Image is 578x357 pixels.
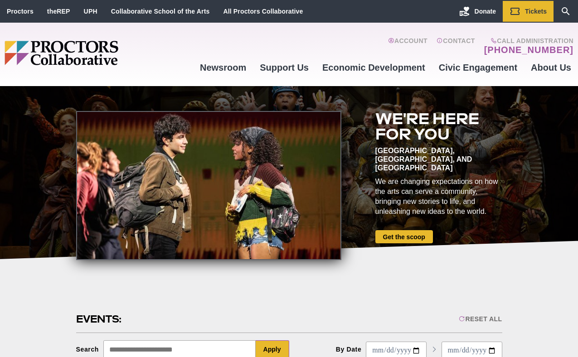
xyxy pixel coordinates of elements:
a: Collaborative School of the Arts [111,8,210,15]
a: Newsroom [193,55,253,80]
div: Search [76,346,99,353]
img: Proctors logo [5,41,188,65]
h2: Events: [76,312,123,326]
a: Search [554,1,578,22]
a: Civic Engagement [432,55,524,80]
span: Call Administration [481,37,573,44]
a: Account [388,37,427,55]
span: Donate [475,8,496,15]
h2: We're here for you [375,111,502,142]
a: Economic Development [316,55,432,80]
a: Donate [452,1,503,22]
a: Tickets [503,1,554,22]
a: Get the scoop [375,230,433,243]
a: UPH [84,8,97,15]
a: Contact [437,37,475,55]
div: By Date [336,346,362,353]
a: All Proctors Collaborative [223,8,303,15]
div: [GEOGRAPHIC_DATA], [GEOGRAPHIC_DATA], and [GEOGRAPHIC_DATA] [375,146,502,172]
a: theREP [47,8,70,15]
a: Support Us [253,55,316,80]
a: [PHONE_NUMBER] [484,44,573,55]
a: About Us [524,55,578,80]
div: Reset All [459,315,502,323]
div: We are changing expectations on how the arts can serve a community, bringing new stories to life,... [375,177,502,217]
span: Tickets [525,8,547,15]
a: Proctors [7,8,34,15]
